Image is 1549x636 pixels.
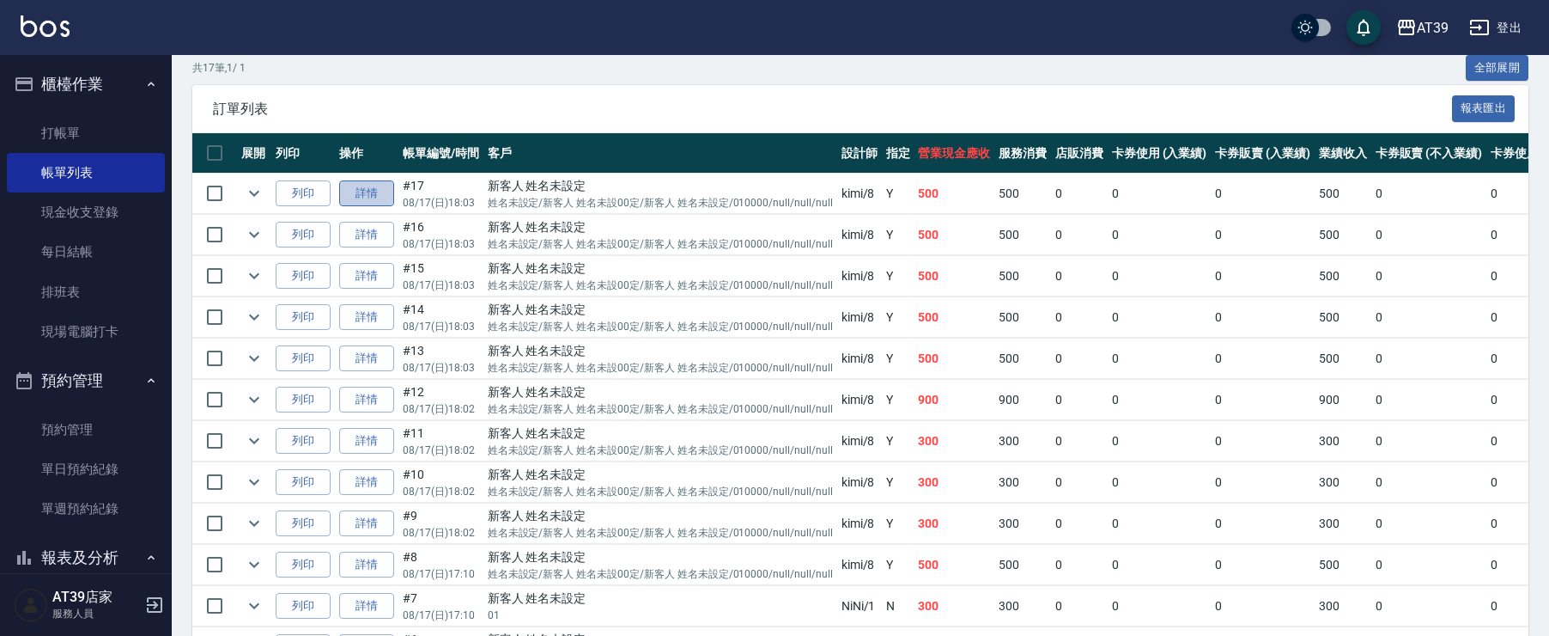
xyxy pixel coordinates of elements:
[994,380,1051,420] td: 900
[1371,380,1486,420] td: 0
[994,421,1051,462] td: 300
[213,101,1452,118] span: 訂單列表
[1315,174,1371,214] td: 500
[488,383,833,401] div: 新客人 姓名未設定
[488,236,833,252] p: 姓名未設定/新客人 姓名未設00定/新客人 姓名未設定/010000/null/null/null
[398,504,483,544] td: #9
[837,256,882,297] td: kimi /8
[1051,174,1108,214] td: 0
[882,462,914,503] td: Y
[241,469,267,495] button: expand row
[837,586,882,627] td: NiNi /1
[1452,95,1516,122] button: 報表匯出
[339,552,394,578] a: 詳情
[488,525,833,541] p: 姓名未設定/新客人 姓名未設00定/新客人 姓名未設定/010000/null/null/null
[1051,256,1108,297] td: 0
[914,339,994,379] td: 500
[1108,462,1212,503] td: 0
[488,507,833,525] div: 新客人 姓名未設定
[1211,339,1315,379] td: 0
[1211,133,1315,174] th: 卡券販賣 (入業績)
[403,319,479,334] p: 08/17 (日) 18:03
[398,297,483,338] td: #14
[882,215,914,255] td: Y
[398,339,483,379] td: #13
[403,236,479,252] p: 08/17 (日) 18:03
[837,545,882,585] td: kimi /8
[882,504,914,544] td: Y
[7,449,165,489] a: 單日預約紀錄
[914,256,994,297] td: 500
[1371,462,1486,503] td: 0
[1051,421,1108,462] td: 0
[1315,504,1371,544] td: 300
[52,606,140,621] p: 服務人員
[1417,17,1449,39] div: AT39
[7,410,165,449] a: 預約管理
[1108,421,1212,462] td: 0
[837,339,882,379] td: kimi /8
[488,590,833,608] div: 新客人 姓名未設定
[339,263,394,290] a: 詳情
[994,297,1051,338] td: 500
[1108,297,1212,338] td: 0
[837,133,882,174] th: 設計師
[1371,504,1486,544] td: 0
[1371,421,1486,462] td: 0
[488,443,833,458] p: 姓名未設定/新客人 姓名未設00定/新客人 姓名未設定/010000/null/null/null
[837,380,882,420] td: kimi /8
[914,174,994,214] td: 500
[1371,174,1486,214] td: 0
[398,586,483,627] td: #7
[241,180,267,206] button: expand row
[488,466,833,484] div: 新客人 姓名未設定
[7,358,165,403] button: 預約管理
[403,278,479,293] p: 08/17 (日) 18:03
[914,545,994,585] td: 500
[7,153,165,193] a: 帳單列表
[1051,504,1108,544] td: 0
[241,428,267,454] button: expand row
[914,586,994,627] td: 300
[1315,545,1371,585] td: 500
[339,387,394,413] a: 詳情
[1315,256,1371,297] td: 500
[994,174,1051,214] td: 500
[1108,545,1212,585] td: 0
[914,504,994,544] td: 300
[994,586,1051,627] td: 300
[1315,462,1371,503] td: 300
[1389,10,1455,46] button: AT39
[398,256,483,297] td: #15
[192,60,246,76] p: 共 17 筆, 1 / 1
[488,278,833,293] p: 姓名未設定/新客人 姓名未設00定/新客人 姓名未設定/010000/null/null/null
[882,297,914,338] td: Y
[1371,133,1486,174] th: 卡券販賣 (不入業績)
[488,218,833,236] div: 新客人 姓名未設定
[276,387,331,413] button: 列印
[1051,215,1108,255] td: 0
[882,133,914,174] th: 指定
[914,297,994,338] td: 500
[1371,339,1486,379] td: 0
[1211,215,1315,255] td: 0
[994,256,1051,297] td: 500
[14,588,48,622] img: Person
[914,133,994,174] th: 營業現金應收
[1211,256,1315,297] td: 0
[837,174,882,214] td: kimi /8
[339,304,394,331] a: 詳情
[1315,339,1371,379] td: 500
[241,552,267,578] button: expand row
[994,462,1051,503] td: 300
[1211,586,1315,627] td: 0
[1315,380,1371,420] td: 900
[1108,339,1212,379] td: 0
[1211,380,1315,420] td: 0
[339,511,394,537] a: 詳情
[1051,462,1108,503] td: 0
[403,195,479,211] p: 08/17 (日) 18:03
[994,133,1051,174] th: 服務消費
[241,304,267,330] button: expand row
[403,608,479,623] p: 08/17 (日) 17:10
